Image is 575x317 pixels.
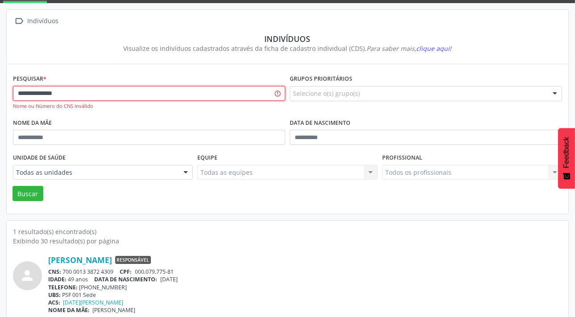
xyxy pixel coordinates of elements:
label: Nome da mãe [13,116,52,130]
a: [PERSON_NAME] [48,255,112,265]
div: [PHONE_NUMBER] [48,284,562,291]
label: Equipe [197,151,217,165]
div: Exibindo 30 resultado(s) por página [13,236,562,246]
div: Indivíduos [26,15,60,28]
span: Responsável [115,256,151,264]
span: ACS: [48,299,60,306]
span: UBS: [48,291,61,299]
span: IDADE: [48,276,67,283]
span: DATA DE NASCIMENTO: [95,276,158,283]
div: Visualize os indivíduos cadastrados através da ficha de cadastro individual (CDS). [19,44,556,53]
div: Nome ou Número do CNS inválido [13,103,285,110]
label: Unidade de saúde [13,151,66,165]
div: PSF 001 Sede [48,291,562,299]
div: 1 resultado(s) encontrado(s) [13,227,562,236]
div: 700 0013 3872 4309 [48,268,562,276]
div: 49 anos [48,276,562,283]
div: Indivíduos [19,34,556,44]
span: Selecione o(s) grupo(s) [293,89,360,98]
label: Pesquisar [13,72,46,86]
span: CPF: [120,268,132,276]
button: Feedback - Mostrar pesquisa [558,128,575,189]
button: Buscar [12,186,43,201]
span: TELEFONE: [48,284,78,291]
span: Todas as unidades [16,168,175,177]
span: clique aqui! [417,44,452,53]
a:  Indivíduos [13,15,60,28]
span: [DATE] [160,276,178,283]
i: Para saber mais, [367,44,452,53]
i:  [13,15,26,28]
span: 000.079.775-81 [135,268,174,276]
span: [PERSON_NAME] [93,306,136,314]
a: [DATE][PERSON_NAME] [63,299,124,306]
label: Profissional [382,151,422,165]
label: Data de nascimento [290,116,350,130]
i: person [20,268,36,284]
span: CNS: [48,268,61,276]
label: Grupos prioritários [290,72,352,86]
span: NOME DA MÃE: [48,306,90,314]
span: Feedback [562,137,571,168]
